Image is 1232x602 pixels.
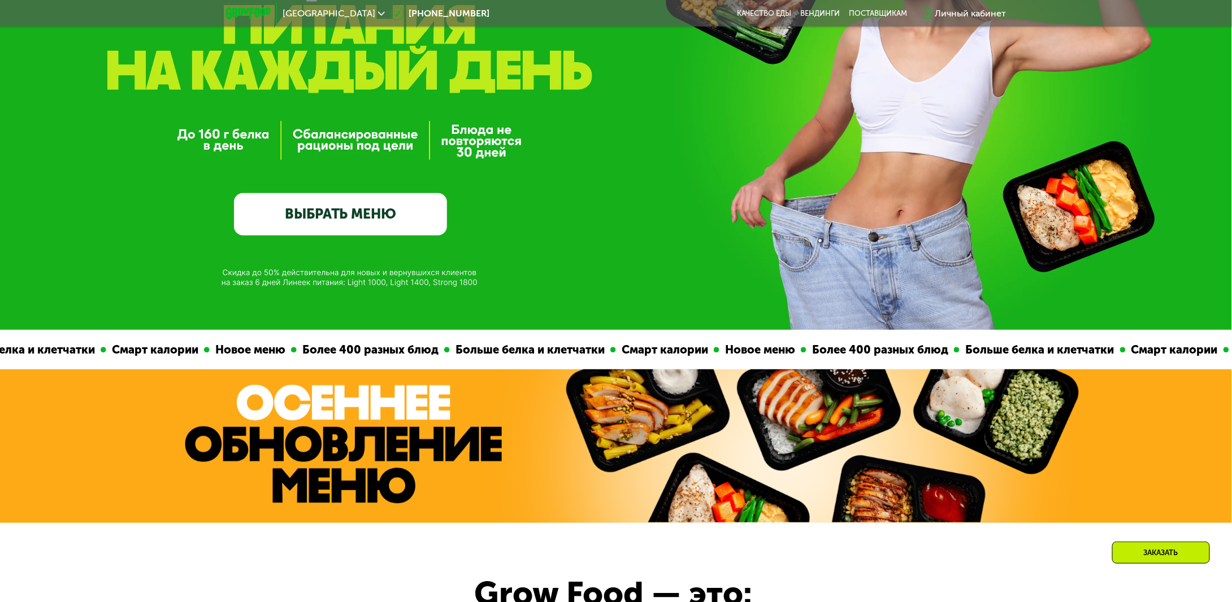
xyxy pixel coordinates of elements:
a: Вендинги [800,9,840,18]
div: поставщикам [849,9,907,18]
div: Больше белка и клетчатки [445,341,606,359]
div: Новое меню [205,341,287,359]
div: Смарт калории [102,341,199,359]
a: [PHONE_NUMBER] [391,7,489,20]
div: Смарт калории [611,341,709,359]
div: Личный кабинет [935,7,1006,20]
div: Более 400 разных блюд [292,341,440,359]
div: Смарт калории [1121,341,1219,359]
a: Качество еды [737,9,791,18]
div: Новое меню [715,341,796,359]
a: ВЫБРАТЬ МЕНЮ [234,193,447,236]
div: Больше белка и клетчатки [955,341,1116,359]
span: [GEOGRAPHIC_DATA] [283,9,375,18]
div: Более 400 разных блюд [802,341,949,359]
div: Заказать [1112,542,1210,564]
